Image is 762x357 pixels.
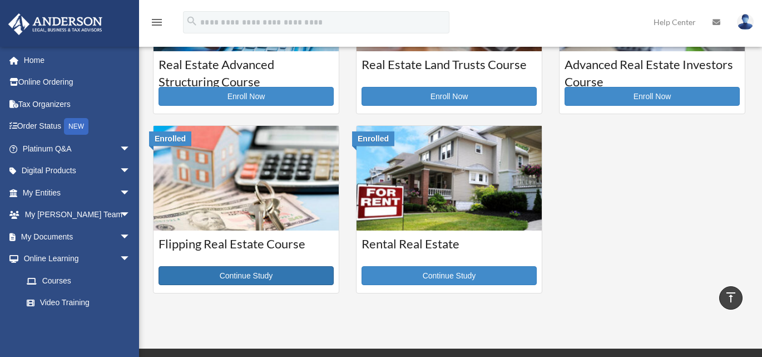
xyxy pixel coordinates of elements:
[120,160,142,183] span: arrow_drop_down
[8,160,147,182] a: Digital Productsarrow_drop_down
[362,56,537,84] h3: Real Estate Land Trusts Course
[8,71,147,94] a: Online Ordering
[64,118,88,135] div: NEW
[362,236,537,263] h3: Rental Real Estate
[120,138,142,160] span: arrow_drop_down
[737,14,754,30] img: User Pic
[159,87,334,106] a: Enroll Now
[16,314,147,336] a: Resources
[565,56,740,84] h3: Advanced Real Estate Investors Course
[8,182,147,204] a: My Entitiesarrow_drop_down
[120,182,142,204] span: arrow_drop_down
[362,87,537,106] a: Enroll Now
[150,19,164,29] a: menu
[362,266,537,285] a: Continue Study
[159,56,334,84] h3: Real Estate Advanced Structuring Course
[16,270,142,292] a: Courses
[150,16,164,29] i: menu
[149,131,191,146] div: Enrolled
[565,87,740,106] a: Enroll Now
[186,15,198,27] i: search
[8,138,147,160] a: Platinum Q&Aarrow_drop_down
[5,13,106,35] img: Anderson Advisors Platinum Portal
[719,286,743,310] a: vertical_align_top
[352,131,394,146] div: Enrolled
[8,49,147,71] a: Home
[8,204,147,226] a: My [PERSON_NAME] Teamarrow_drop_down
[16,292,147,314] a: Video Training
[8,248,147,270] a: Online Learningarrow_drop_down
[120,204,142,227] span: arrow_drop_down
[8,115,147,138] a: Order StatusNEW
[8,93,147,115] a: Tax Organizers
[120,248,142,271] span: arrow_drop_down
[159,266,334,285] a: Continue Study
[8,226,147,248] a: My Documentsarrow_drop_down
[724,291,738,304] i: vertical_align_top
[120,226,142,248] span: arrow_drop_down
[159,236,334,263] h3: Flipping Real Estate Course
